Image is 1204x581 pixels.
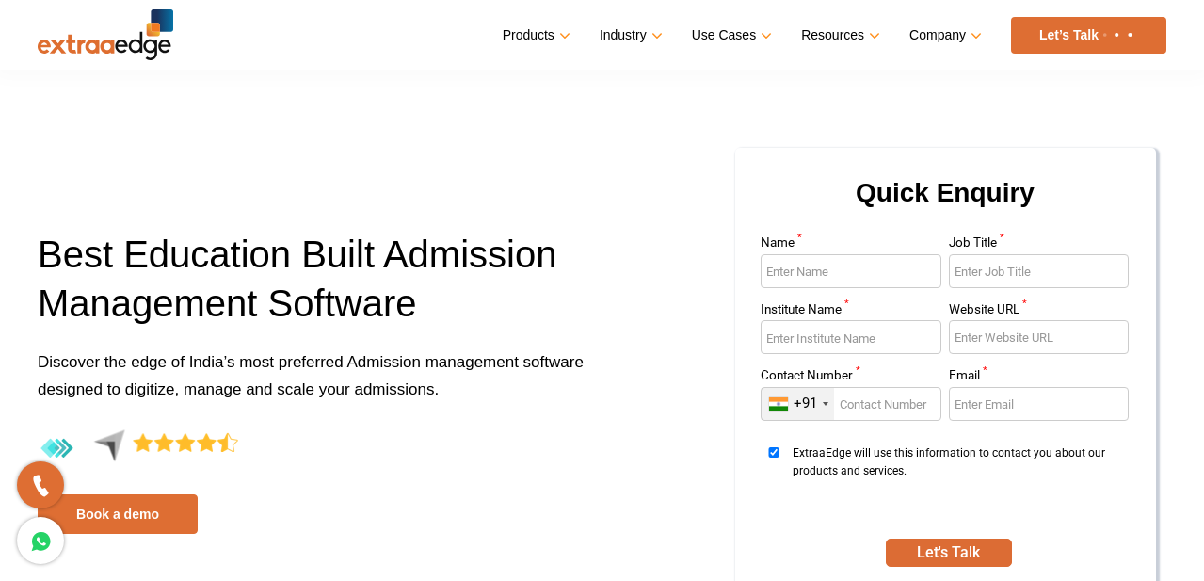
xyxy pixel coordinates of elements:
[761,303,941,321] label: Institute Name
[909,22,978,49] a: Company
[949,303,1130,321] label: Website URL
[1011,17,1166,54] a: Let’s Talk
[38,230,588,348] h1: Best Education Built Admission Management Software
[761,387,941,421] input: Enter Contact Number
[949,387,1130,421] input: Enter Email
[949,254,1130,288] input: Enter Job Title
[801,22,876,49] a: Resources
[38,353,584,398] span: Discover the edge of India’s most preferred Admission management software designed to digitize, m...
[793,444,1123,515] span: ExtraaEdge will use this information to contact you about our products and services.
[38,429,238,468] img: rating-by-customers
[761,254,941,288] input: Enter Name
[692,22,768,49] a: Use Cases
[949,320,1130,354] input: Enter Website URL
[762,388,834,420] div: India (भारत): +91
[949,236,1130,254] label: Job Title
[600,22,659,49] a: Industry
[886,539,1012,567] button: SUBMIT
[761,447,787,458] input: ExtraaEdge will use this information to contact you about our products and services.
[761,369,941,387] label: Contact Number
[758,170,1133,236] h2: Quick Enquiry
[38,494,198,534] a: Book a demo
[761,320,941,354] input: Enter Institute Name
[503,22,567,49] a: Products
[794,395,817,412] div: +91
[949,369,1130,387] label: Email
[761,236,941,254] label: Name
